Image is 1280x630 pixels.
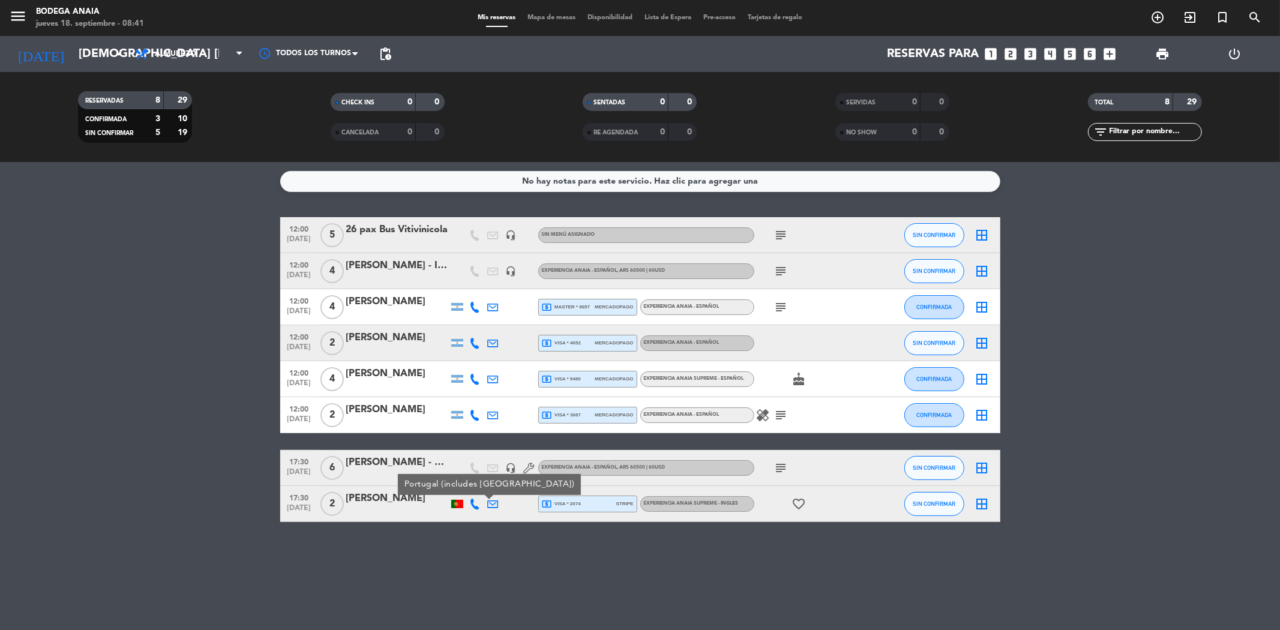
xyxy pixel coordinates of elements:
i: add_box [1102,46,1118,62]
i: local_atm [542,302,553,313]
span: mercadopago [595,339,633,347]
i: looks_6 [1083,46,1098,62]
div: [PERSON_NAME] [346,366,448,382]
div: jueves 18. septiembre - 08:41 [36,18,144,30]
strong: 5 [155,128,160,137]
span: SIN CONFIRMAR [913,268,955,274]
span: 4 [320,295,344,319]
span: EXPERIENCIA ANAIA - ESPAÑOL [644,304,720,309]
i: healing [756,408,771,422]
i: exit_to_app [1183,10,1197,25]
i: subject [774,228,789,242]
span: CONFIRMADA [916,304,952,310]
i: subject [774,264,789,278]
span: mercadopago [595,303,633,311]
span: 2 [320,403,344,427]
span: SIN CONFIRMAR [913,500,955,507]
span: 2 [320,331,344,355]
i: border_all [975,497,990,511]
span: 12:00 [284,257,314,271]
span: Almuerzo [155,50,196,58]
i: subject [774,408,789,422]
span: CONFIRMADA [85,116,127,122]
i: subject [774,300,789,314]
i: menu [9,7,27,25]
i: looks_3 [1023,46,1039,62]
div: [PERSON_NAME] - FENIX WINE TOUR [346,455,448,470]
span: RE AGENDADA [593,130,638,136]
i: looks_4 [1043,46,1059,62]
span: CONFIRMADA [916,412,952,418]
span: Mis reservas [472,14,521,21]
span: Sin menú asignado [542,232,595,237]
span: , ARS 60500 | 60USD [617,268,666,273]
strong: 19 [178,128,190,137]
span: 5 [320,223,344,247]
i: local_atm [542,499,553,509]
button: CONFIRMADA [904,367,964,391]
button: SIN CONFIRMAR [904,331,964,355]
span: print [1155,47,1170,61]
span: 2 [320,492,344,516]
i: subject [774,461,789,475]
span: 12:00 [284,329,314,343]
div: [PERSON_NAME] [346,491,448,506]
span: Reservas para [888,47,979,61]
span: [DATE] [284,235,314,249]
i: border_all [975,336,990,350]
i: power_settings_new [1228,47,1242,61]
span: 6 [320,456,344,480]
span: [DATE] [284,504,314,518]
i: filter_list [1094,125,1108,139]
i: looks_5 [1063,46,1078,62]
div: Portugal (includes [GEOGRAPHIC_DATA]) [398,474,581,495]
i: border_all [975,461,990,475]
span: TOTAL [1095,100,1114,106]
i: border_all [975,372,990,386]
strong: 29 [178,96,190,104]
span: 12:00 [284,365,314,379]
div: LOG OUT [1198,36,1271,72]
button: CONFIRMADA [904,403,964,427]
span: mercadopago [595,375,633,383]
strong: 8 [155,96,160,104]
span: Disponibilidad [581,14,638,21]
span: EXPERIENCIA ANAIA - ESPAÑOL [542,268,666,273]
strong: 0 [940,98,947,106]
i: border_all [975,228,990,242]
span: 17:30 [284,454,314,468]
span: mercadopago [595,411,633,419]
i: add_circle_outline [1150,10,1165,25]
button: SIN CONFIRMAR [904,492,964,516]
strong: 0 [912,128,917,136]
span: visa * 9480 [542,374,581,385]
strong: 0 [407,128,412,136]
span: 17:30 [284,490,314,504]
span: [DATE] [284,415,314,429]
span: EXPERIENCIA ANAIA SUPREME - ESPAÑOL [644,376,744,381]
strong: 3 [155,115,160,123]
i: cake [792,372,807,386]
button: CONFIRMADA [904,295,964,319]
div: Bodega Anaia [36,6,144,18]
strong: 0 [434,98,442,106]
div: [PERSON_NAME] [346,330,448,346]
strong: 0 [407,98,412,106]
span: CONFIRMADA [916,376,952,382]
span: stripe [616,500,634,508]
span: 12:00 [284,293,314,307]
i: border_all [975,408,990,422]
i: looks_two [1003,46,1019,62]
i: [DATE] [9,41,73,67]
i: favorite_border [792,497,807,511]
i: search [1248,10,1262,25]
i: arrow_drop_down [112,47,126,61]
span: [DATE] [284,468,314,482]
span: CHECK INS [341,100,374,106]
i: headset_mic [506,230,517,241]
span: , ARS 60500 | 60USD [617,465,666,470]
span: 12:00 [284,221,314,235]
span: Lista de Espera [638,14,697,21]
strong: 0 [660,98,665,106]
div: [PERSON_NAME] - INCA [346,258,448,274]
